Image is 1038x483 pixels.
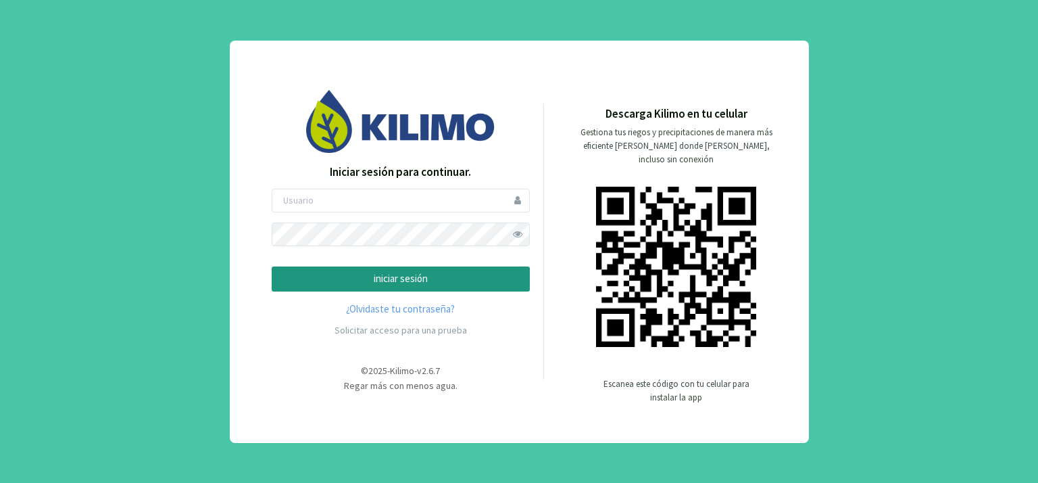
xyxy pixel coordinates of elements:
button: iniciar sesión [272,267,530,292]
img: Image [306,90,495,153]
a: Solicitar acceso para una prueba [335,324,467,336]
span: - [414,365,417,377]
p: iniciar sesión [283,271,518,287]
img: qr code [596,187,756,347]
p: Iniciar sesión para continuar. [272,164,530,181]
p: Gestiona tus riegos y precipitaciones de manera más eficiente [PERSON_NAME] donde [PERSON_NAME], ... [572,126,781,166]
span: v2.6.7 [417,365,440,377]
span: © [361,365,368,377]
span: 2025 [368,365,387,377]
span: Regar más con menos agua. [344,379,458,392]
p: Escanea este código con tu celular para instalar la app [602,377,751,405]
a: ¿Olvidaste tu contraseña? [272,302,530,317]
span: Kilimo [390,365,414,377]
input: Usuario [272,189,530,212]
span: - [387,365,390,377]
p: Descarga Kilimo en tu celular [605,106,747,123]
